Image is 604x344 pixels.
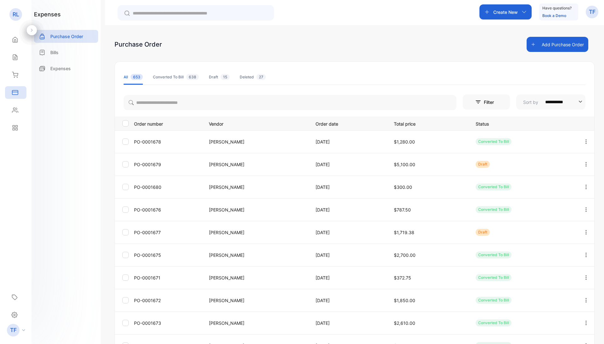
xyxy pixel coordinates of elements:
span: $1,280.00 [394,139,415,144]
p: [DATE] [316,320,381,326]
p: PO-0001675 [134,252,201,258]
div: Converted To Bill [153,74,199,80]
span: $787.50 [394,207,411,212]
span: 15 [221,74,230,80]
p: [DATE] [316,206,381,213]
div: Purchase Order [115,40,162,49]
p: [DATE] [316,252,381,258]
p: [DATE] [316,138,381,145]
span: Draft [478,230,487,234]
h1: expenses [34,10,61,19]
p: [PERSON_NAME] [209,184,303,190]
p: [PERSON_NAME] [209,252,303,258]
a: Bills [34,46,98,59]
p: PO-0001676 [134,206,201,213]
div: Draft [209,74,230,80]
span: Draft [478,162,487,166]
p: Expenses [50,65,71,72]
p: Order number [134,119,201,127]
p: Sort by [523,99,538,105]
span: Converted To Bill [478,252,509,257]
span: Converted To Bill [478,184,509,189]
p: PO-0001680 [134,184,201,190]
p: [PERSON_NAME] [209,274,303,281]
p: [PERSON_NAME] [209,161,303,168]
span: $5,100.00 [394,162,415,167]
div: All [124,74,143,80]
span: $372.75 [394,275,411,280]
p: PO-0001672 [134,297,201,304]
p: [PERSON_NAME] [209,320,303,326]
span: 27 [256,74,266,80]
p: Purchase Order [50,33,83,40]
span: 653 [131,74,143,80]
span: Converted To Bill [478,139,509,144]
p: Bills [50,49,59,56]
p: Create New [493,9,518,15]
a: Expenses [34,62,98,75]
button: Add Purchase Order [527,37,588,52]
p: [DATE] [316,229,381,236]
p: PO-0001671 [134,274,201,281]
a: Purchase Order [34,30,98,43]
p: [DATE] [316,297,381,304]
p: [PERSON_NAME] [209,138,303,145]
button: Sort by [516,94,585,110]
p: PO-0001673 [134,320,201,326]
iframe: LiveChat chat widget [578,318,604,344]
p: [DATE] [316,274,381,281]
a: Book a Demo [542,13,566,18]
p: [PERSON_NAME] [209,229,303,236]
p: [PERSON_NAME] [209,297,303,304]
p: [DATE] [316,161,381,168]
p: PO-0001677 [134,229,201,236]
p: TF [10,326,17,334]
div: Deleted [240,74,266,80]
p: PO-0001678 [134,138,201,145]
span: $1,850.00 [394,298,415,303]
p: Have questions? [542,5,572,11]
span: Converted To Bill [478,275,509,280]
p: [DATE] [316,184,381,190]
p: Vendor [209,119,303,127]
p: Order date [316,119,381,127]
p: Status [476,119,570,127]
span: $1,719.38 [394,230,414,235]
span: $2,700.00 [394,252,416,258]
button: TF [586,4,598,20]
p: RL [13,10,19,19]
button: Create New [479,4,532,20]
span: Converted To Bill [478,207,509,212]
p: Total price [394,119,463,127]
span: 638 [186,74,199,80]
span: Converted To Bill [478,298,509,302]
p: [PERSON_NAME] [209,206,303,213]
span: $300.00 [394,184,412,190]
p: TF [589,8,596,16]
p: PO-0001679 [134,161,201,168]
span: $2,610.00 [394,320,415,326]
span: Converted To Bill [478,320,509,325]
